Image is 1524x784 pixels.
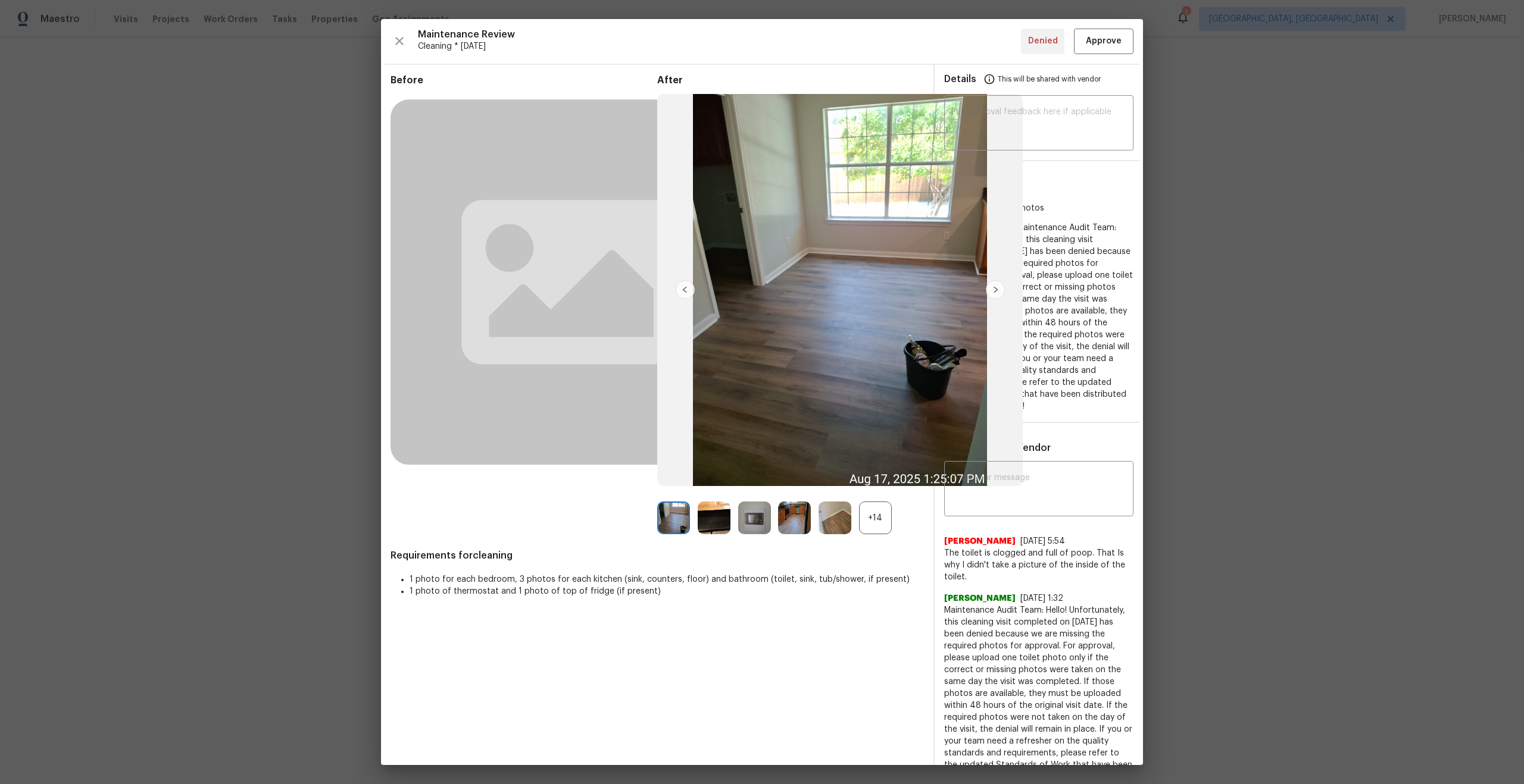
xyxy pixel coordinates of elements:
span: Additional details: Maintenance Audit Team: Hello! Unfortunately, this cleaning visit completed o... [944,224,1133,410]
img: right-chevron-button-url [986,280,1005,299]
button: Approve [1074,29,1133,54]
span: This will be shared with vendor [998,65,1101,93]
li: 1 photo of thermostat and 1 photo of top of fridge (if present) [410,585,924,597]
div: +14 [859,501,892,534]
img: left-chevron-button-url [676,280,695,299]
span: Approve [1086,34,1122,49]
span: Cleaning * [DATE] [418,40,1021,52]
span: Details [944,65,976,93]
span: After [657,74,924,86]
span: [PERSON_NAME] [944,592,1016,604]
span: Before [391,74,657,86]
li: 1 photo for each bedroom, 3 photos for each kitchen (sink, counters, floor) and bathroom (toilet,... [410,573,924,585]
span: The toilet is clogged and full of poop. That Is why I didn't take a picture of the inside of the ... [944,547,1133,583]
span: Maintenance Review [418,29,1021,40]
span: [DATE] 5:54 [1020,537,1065,545]
span: [PERSON_NAME] [944,535,1016,547]
span: [DATE] 1:32 [1020,594,1063,603]
span: Requirements for cleaning [391,550,924,562]
span: Maintenance Audit Team: Hello! Unfortunately, this cleaning visit completed on [DATE] has been de... [944,604,1133,783]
